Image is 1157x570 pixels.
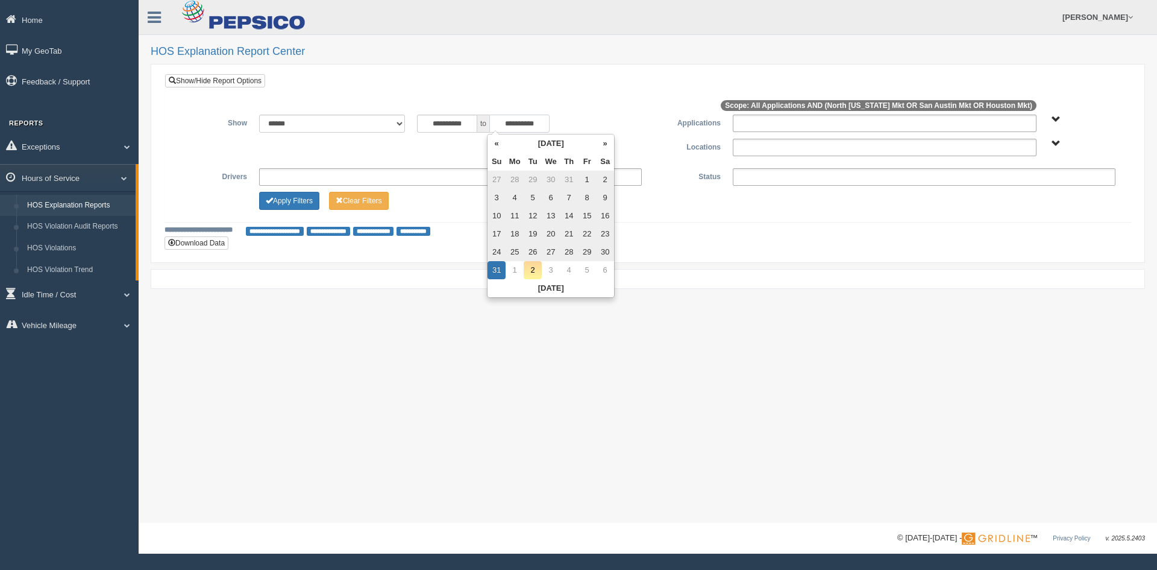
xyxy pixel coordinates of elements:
[488,261,506,279] td: 31
[488,171,506,189] td: 27
[560,153,578,171] th: Th
[560,207,578,225] td: 14
[578,207,596,225] td: 15
[165,236,228,250] button: Download Data
[648,115,727,129] label: Applications
[578,153,596,171] th: Fr
[560,171,578,189] td: 31
[560,243,578,261] td: 28
[578,261,596,279] td: 5
[506,243,524,261] td: 25
[560,225,578,243] td: 21
[542,153,560,171] th: We
[329,192,389,210] button: Change Filter Options
[506,171,524,189] td: 28
[22,238,136,259] a: HOS Violations
[648,168,727,183] label: Status
[962,533,1030,545] img: Gridline
[596,243,614,261] td: 30
[648,139,727,153] label: Locations
[524,153,542,171] th: Tu
[506,225,524,243] td: 18
[542,243,560,261] td: 27
[506,189,524,207] td: 4
[22,195,136,217] a: HOS Explanation Reports
[578,225,596,243] td: 22
[596,135,614,153] th: »
[151,46,1145,58] h2: HOS Explanation Report Center
[542,171,560,189] td: 30
[578,189,596,207] td: 8
[174,115,253,129] label: Show
[488,225,506,243] td: 17
[488,189,506,207] td: 3
[506,135,596,153] th: [DATE]
[596,153,614,171] th: Sa
[578,171,596,189] td: 1
[542,207,560,225] td: 13
[596,225,614,243] td: 23
[259,192,319,210] button: Change Filter Options
[542,225,560,243] td: 20
[488,207,506,225] td: 10
[596,207,614,225] td: 16
[596,261,614,279] td: 6
[897,532,1145,545] div: © [DATE]-[DATE] - ™
[488,243,506,261] td: 24
[524,243,542,261] td: 26
[506,207,524,225] td: 11
[524,225,542,243] td: 19
[488,153,506,171] th: Su
[560,189,578,207] td: 7
[174,168,253,183] label: Drivers
[524,171,542,189] td: 29
[524,261,542,279] td: 2
[524,207,542,225] td: 12
[1106,535,1145,542] span: v. 2025.5.2403
[560,261,578,279] td: 4
[22,216,136,238] a: HOS Violation Audit Reports
[165,74,265,87] a: Show/Hide Report Options
[506,153,524,171] th: Mo
[488,279,614,297] th: [DATE]
[524,189,542,207] td: 5
[542,261,560,279] td: 3
[542,189,560,207] td: 6
[1053,535,1090,542] a: Privacy Policy
[477,115,489,133] span: to
[488,135,506,153] th: «
[506,261,524,279] td: 1
[596,189,614,207] td: 9
[22,259,136,281] a: HOS Violation Trend
[596,171,614,189] td: 2
[578,243,596,261] td: 29
[721,100,1036,111] span: Scope: All Applications AND (North [US_STATE] Mkt OR San Austin Mkt OR Houston Mkt)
